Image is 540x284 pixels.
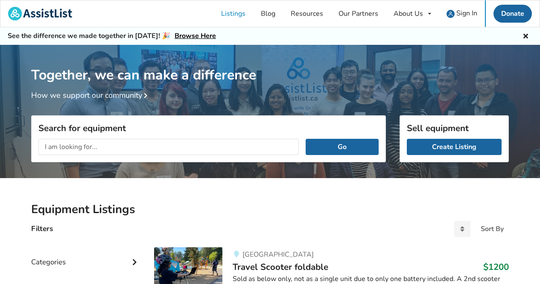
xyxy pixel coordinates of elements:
[233,261,328,273] span: Travel Scooter foldable
[38,139,299,155] input: I am looking for...
[253,0,283,27] a: Blog
[283,0,331,27] a: Resources
[331,0,386,27] a: Our Partners
[447,10,455,18] img: user icon
[306,139,379,155] button: Go
[483,261,509,272] h3: $1200
[242,250,314,259] span: [GEOGRAPHIC_DATA]
[439,0,485,27] a: user icon Sign In
[38,123,379,134] h3: Search for equipment
[213,0,253,27] a: Listings
[8,7,72,20] img: assistlist-logo
[456,9,477,18] span: Sign In
[407,123,502,134] h3: Sell equipment
[31,90,151,100] a: How we support our community
[394,10,423,17] div: About Us
[407,139,502,155] a: Create Listing
[8,32,216,41] h5: See the difference we made together in [DATE]! 🎉
[493,5,532,23] a: Donate
[31,45,509,84] h1: Together, we can make a difference
[481,225,504,232] div: Sort By
[31,240,140,271] div: Categories
[175,31,216,41] a: Browse Here
[31,202,509,217] h2: Equipment Listings
[31,224,53,234] h4: Filters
